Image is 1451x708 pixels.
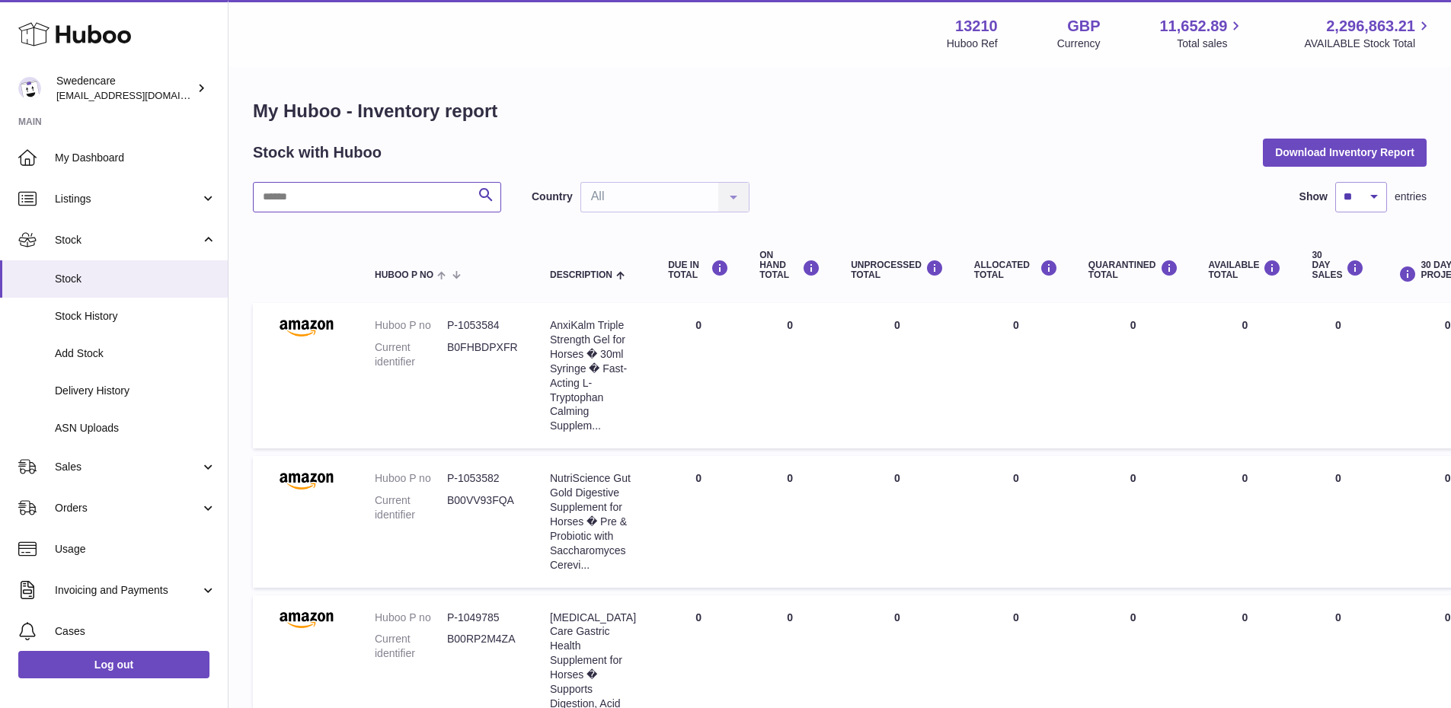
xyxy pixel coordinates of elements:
[1088,260,1178,280] div: QUARANTINED Total
[447,632,519,661] dd: B00RP2M4ZA
[836,303,959,448] td: 0
[55,233,200,247] span: Stock
[532,190,573,204] label: Country
[268,471,344,490] img: product image
[1130,472,1136,484] span: 0
[1299,190,1328,204] label: Show
[447,471,519,486] dd: P-1053582
[550,471,638,572] div: NutriScience Gut Gold Digestive Supplement for Horses � Pre & Probiotic with Saccharomyces Cerevi...
[55,346,216,361] span: Add Stock
[375,632,447,661] dt: Current identifier
[836,456,959,587] td: 0
[1296,303,1379,448] td: 0
[55,542,216,557] span: Usage
[550,270,612,280] span: Description
[375,471,447,486] dt: Huboo P no
[375,318,447,333] dt: Huboo P no
[447,340,519,369] dd: B0FHBDPXFR
[55,421,216,435] span: ASN Uploads
[653,303,744,448] td: 0
[744,456,836,587] td: 0
[653,456,744,587] td: 0
[447,318,519,333] dd: P-1053584
[1263,139,1427,166] button: Download Inventory Report
[1296,456,1379,587] td: 0
[959,456,1073,587] td: 0
[55,624,216,639] span: Cases
[375,493,447,522] dt: Current identifier
[375,270,433,280] span: Huboo P no
[550,318,638,433] div: AnxiKalm Triple Strength Gel for Horses � 30ml Syringe � Fast-Acting L-Tryptophan Calming Supplem...
[1159,16,1245,51] a: 11,652.89 Total sales
[375,611,447,625] dt: Huboo P no
[447,493,519,522] dd: B00VV93FQA
[55,384,216,398] span: Delivery History
[55,460,200,474] span: Sales
[56,74,193,103] div: Swedencare
[18,651,209,678] a: Log out
[759,250,820,281] div: ON HAND Total
[1057,37,1101,51] div: Currency
[668,260,729,280] div: DUE IN TOTAL
[253,142,382,163] h2: Stock with Huboo
[253,99,1427,123] h1: My Huboo - Inventory report
[56,89,224,101] span: [EMAIL_ADDRESS][DOMAIN_NAME]
[55,583,200,598] span: Invoicing and Payments
[955,16,998,37] strong: 13210
[851,260,944,280] div: UNPROCESSED Total
[959,303,1073,448] td: 0
[1067,16,1100,37] strong: GBP
[1130,319,1136,331] span: 0
[974,260,1058,280] div: ALLOCATED Total
[744,303,836,448] td: 0
[1177,37,1245,51] span: Total sales
[1194,303,1297,448] td: 0
[55,309,216,324] span: Stock History
[1209,260,1282,280] div: AVAILABLE Total
[1395,190,1427,204] span: entries
[447,611,519,625] dd: P-1049785
[947,37,998,51] div: Huboo Ref
[1312,250,1364,281] div: 30 DAY SALES
[1194,456,1297,587] td: 0
[55,501,200,515] span: Orders
[268,611,344,629] img: product image
[55,272,216,286] span: Stock
[1130,611,1136,623] span: 0
[1159,16,1227,37] span: 11,652.89
[1304,16,1433,51] a: 2,296,863.21 AVAILABLE Stock Total
[1304,37,1433,51] span: AVAILABLE Stock Total
[375,340,447,369] dt: Current identifier
[1326,16,1415,37] span: 2,296,863.21
[55,192,200,206] span: Listings
[18,77,41,100] img: internalAdmin-13210@internal.huboo.com
[268,318,344,336] img: product image
[55,151,216,165] span: My Dashboard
